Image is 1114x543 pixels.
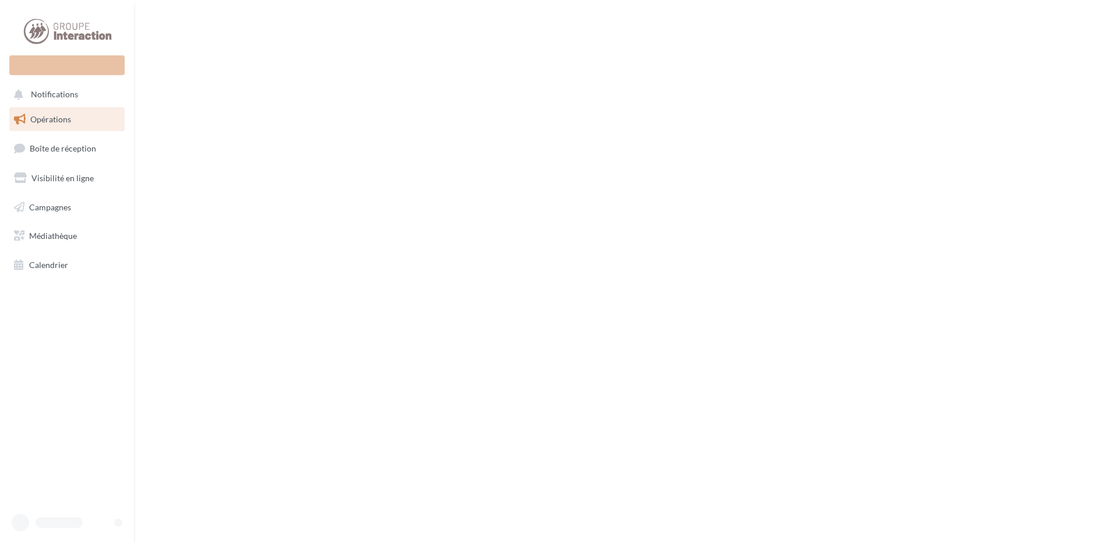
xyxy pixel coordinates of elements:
[7,107,127,132] a: Opérations
[29,260,68,270] span: Calendrier
[30,114,71,124] span: Opérations
[30,143,96,153] span: Boîte de réception
[29,231,77,241] span: Médiathèque
[9,55,125,75] div: Nouvelle campagne
[7,253,127,277] a: Calendrier
[7,224,127,248] a: Médiathèque
[31,173,94,183] span: Visibilité en ligne
[7,166,127,191] a: Visibilité en ligne
[7,195,127,220] a: Campagnes
[29,202,71,211] span: Campagnes
[7,136,127,161] a: Boîte de réception
[31,90,78,100] span: Notifications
